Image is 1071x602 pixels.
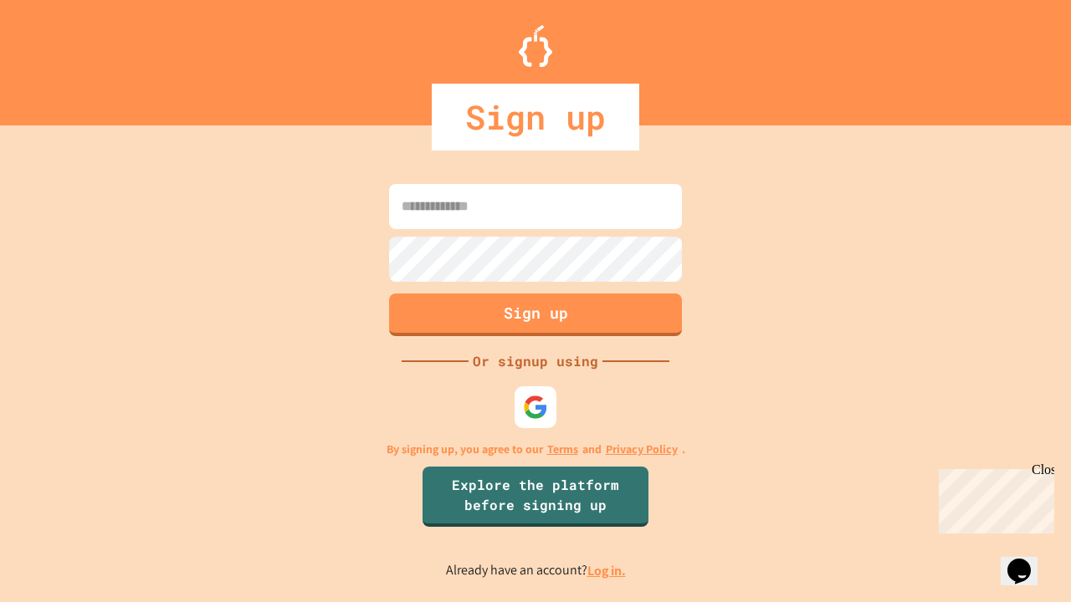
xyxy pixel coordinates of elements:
[469,351,602,371] div: Or signup using
[1001,535,1054,585] iframe: chat widget
[932,462,1054,533] iframe: chat widget
[519,25,552,67] img: Logo.svg
[423,467,648,527] a: Explore the platform before signing up
[432,84,639,150] div: Sign up
[389,293,682,336] button: Sign up
[523,395,548,420] img: google-icon.svg
[7,7,115,106] div: Chat with us now!Close
[606,441,678,458] a: Privacy Policy
[387,441,685,458] p: By signing up, you agree to our and .
[587,562,626,579] a: Log in.
[547,441,578,458] a: Terms
[446,560,626,581] p: Already have an account?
